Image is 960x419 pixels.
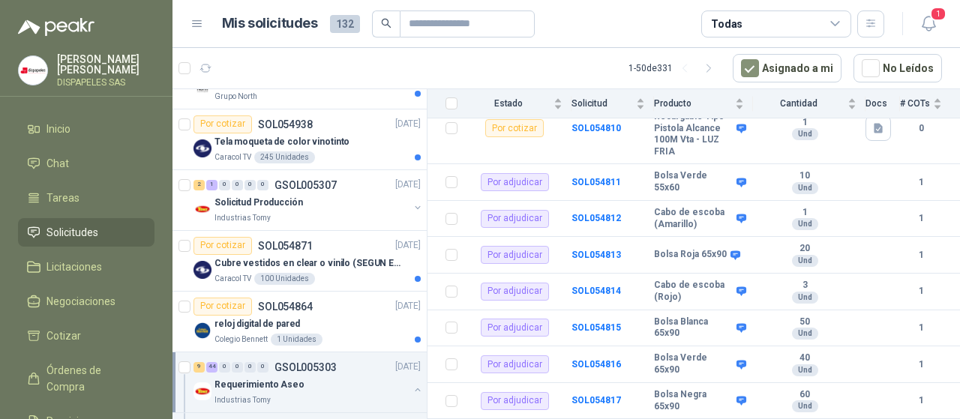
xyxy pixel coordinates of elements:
[214,273,251,285] p: Caracol TV
[214,256,401,271] p: Cubre vestidos en clear o vinilo (SEGUN ESPECIFICACIONES DEL ADJUNTO)
[654,99,733,157] b: Linterna Recargable Tipo Pistola Alcance 100M Vta - LUZ FRIA
[792,128,818,140] div: Und
[485,119,544,137] div: Por cotizar
[571,123,621,133] a: SOL054810
[481,392,549,410] div: Por adjudicar
[172,231,427,292] a: Por cotizarSOL054871[DATE] Company LogoCubre vestidos en clear o vinilo (SEGUN ESPECIFICACIONES D...
[900,248,942,262] b: 1
[193,139,211,157] img: Company Logo
[254,151,315,163] div: 245 Unidades
[753,316,856,328] b: 50
[219,180,230,190] div: 0
[792,328,818,340] div: Und
[571,286,621,296] a: SOL054814
[206,362,217,373] div: 44
[481,246,549,264] div: Por adjudicar
[571,213,621,223] a: SOL054812
[46,121,70,137] span: Inicio
[853,54,942,82] button: No Leídos
[571,89,654,118] th: Solicitud
[654,249,727,261] b: Bolsa Roja 65x90
[214,212,271,224] p: Industrias Tomy
[214,196,303,210] p: Solicitud Producción
[18,184,154,212] a: Tareas
[792,255,818,267] div: Und
[900,175,942,190] b: 1
[244,180,256,190] div: 0
[753,389,856,401] b: 60
[232,180,243,190] div: 0
[193,382,211,400] img: Company Logo
[395,238,421,253] p: [DATE]
[18,149,154,178] a: Chat
[219,362,230,373] div: 0
[900,211,942,226] b: 1
[193,200,211,218] img: Company Logo
[193,115,252,133] div: Por cotizar
[254,273,315,285] div: 100 Unidades
[711,16,742,32] div: Todas
[915,10,942,37] button: 1
[395,178,421,192] p: [DATE]
[900,394,942,408] b: 1
[214,334,268,346] p: Colegio Bennett
[571,177,621,187] a: SOL054811
[571,359,621,370] b: SOL054816
[792,218,818,230] div: Und
[232,362,243,373] div: 0
[571,322,621,333] b: SOL054815
[753,170,856,182] b: 10
[274,362,337,373] p: GSOL005303
[654,389,733,412] b: Bolsa Negra 65x90
[481,355,549,373] div: Por adjudicar
[381,18,391,28] span: search
[481,210,549,228] div: Por adjudicar
[18,287,154,316] a: Negociaciones
[257,362,268,373] div: 0
[222,13,318,34] h1: Mis solicitudes
[214,151,251,163] p: Caracol TV
[46,155,69,172] span: Chat
[900,98,930,109] span: # COTs
[258,241,313,251] p: SOL054871
[654,170,733,193] b: Bolsa Verde 55x60
[18,18,94,36] img: Logo peakr
[214,135,349,149] p: Tela moqueta de color vinotinto
[193,176,424,224] a: 2 1 0 0 0 0 GSOL005307[DATE] Company LogoSolicitud ProducciónIndustrias Tomy
[753,280,856,292] b: 3
[481,283,549,301] div: Por adjudicar
[214,317,300,331] p: reloj digital de pared
[466,89,571,118] th: Estado
[571,98,633,109] span: Solicitud
[46,362,140,395] span: Órdenes de Compra
[571,395,621,406] a: SOL054817
[792,400,818,412] div: Und
[930,7,946,21] span: 1
[18,218,154,247] a: Solicitudes
[172,109,427,170] a: Por cotizarSOL054938[DATE] Company LogoTela moqueta de color vinotintoCaracol TV245 Unidades
[214,378,304,392] p: Requerimiento Aseo
[900,284,942,298] b: 1
[18,115,154,143] a: Inicio
[395,360,421,374] p: [DATE]
[18,322,154,350] a: Cotizar
[19,56,47,85] img: Company Logo
[753,98,844,109] span: Cantidad
[172,292,427,352] a: Por cotizarSOL054864[DATE] Company Logoreloj digital de paredColegio Bennett1 Unidades
[654,89,753,118] th: Producto
[258,301,313,312] p: SOL054864
[628,56,721,80] div: 1 - 50 de 331
[654,316,733,340] b: Bolsa Blanca 65x90
[481,319,549,337] div: Por adjudicar
[258,119,313,130] p: SOL054938
[466,98,550,109] span: Estado
[571,250,621,260] a: SOL054813
[900,321,942,335] b: 1
[900,358,942,372] b: 1
[193,362,205,373] div: 9
[193,322,211,340] img: Company Logo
